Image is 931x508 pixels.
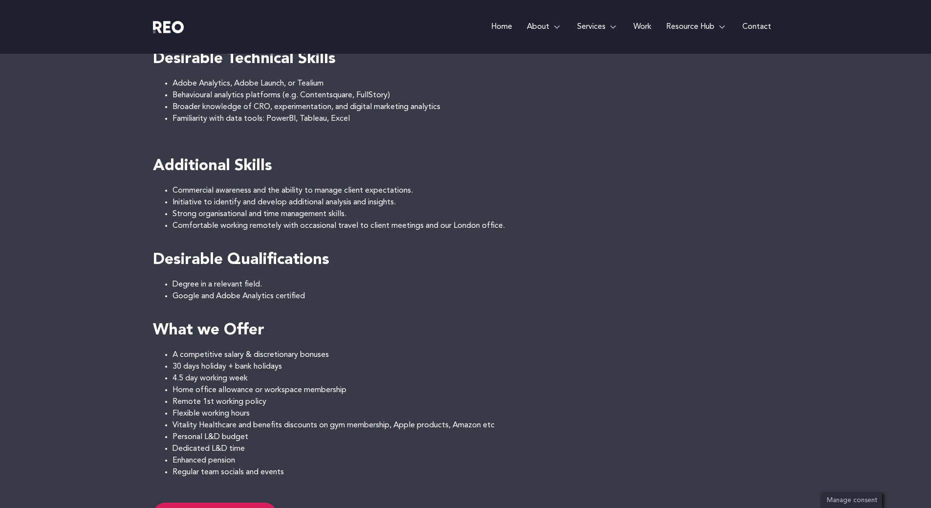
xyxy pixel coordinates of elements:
[173,384,779,396] li: Home office allowance or workspace membership
[173,113,779,125] li: Familiarity with data tools: PowerBI, Tableau, Excel
[173,220,779,232] li: Comfortable working remotely with occasional travel to client meetings and our London office.
[173,290,779,302] li: Google and Adobe Analytics certified
[153,158,272,174] strong: Additional Skills
[173,78,779,89] li: Adobe Analytics, Adobe Launch, or Tealium
[173,431,779,443] li: Personal L&D budget
[173,279,779,290] li: Degree in a relevant field.
[173,185,779,197] li: Commercial awareness and the ability to manage client expectations.
[173,197,779,208] li: Initiative to identify and develop additional analysis and insights.
[173,396,779,408] li: Remote 1st working policy
[173,455,779,466] li: Enhanced pension
[173,89,779,101] li: Behavioural analytics platforms (e.g. Contentsquare, FullStory)
[153,51,336,67] strong: Desirable Technical Skills
[173,443,779,455] li: Dedicated L&D time
[153,323,264,338] strong: What we Offer
[173,408,779,420] li: Flexible working hours
[173,349,779,361] li: A competitive salary & discretionary bonuses
[173,420,779,431] li: Vitality Healthcare and benefits discounts on gym membership, Apple products, Amazon etc
[827,497,877,504] span: Manage consent
[173,208,779,220] li: Strong organisational and time management skills.
[173,466,779,478] li: Regular team socials and events
[173,361,779,373] li: 30 days holiday + bank holidays
[173,101,779,113] li: Broader knowledge of CRO, experimentation, and digital marketing analytics
[153,252,329,268] strong: Desirable Qualifications
[173,373,779,384] li: 4.5 day working week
